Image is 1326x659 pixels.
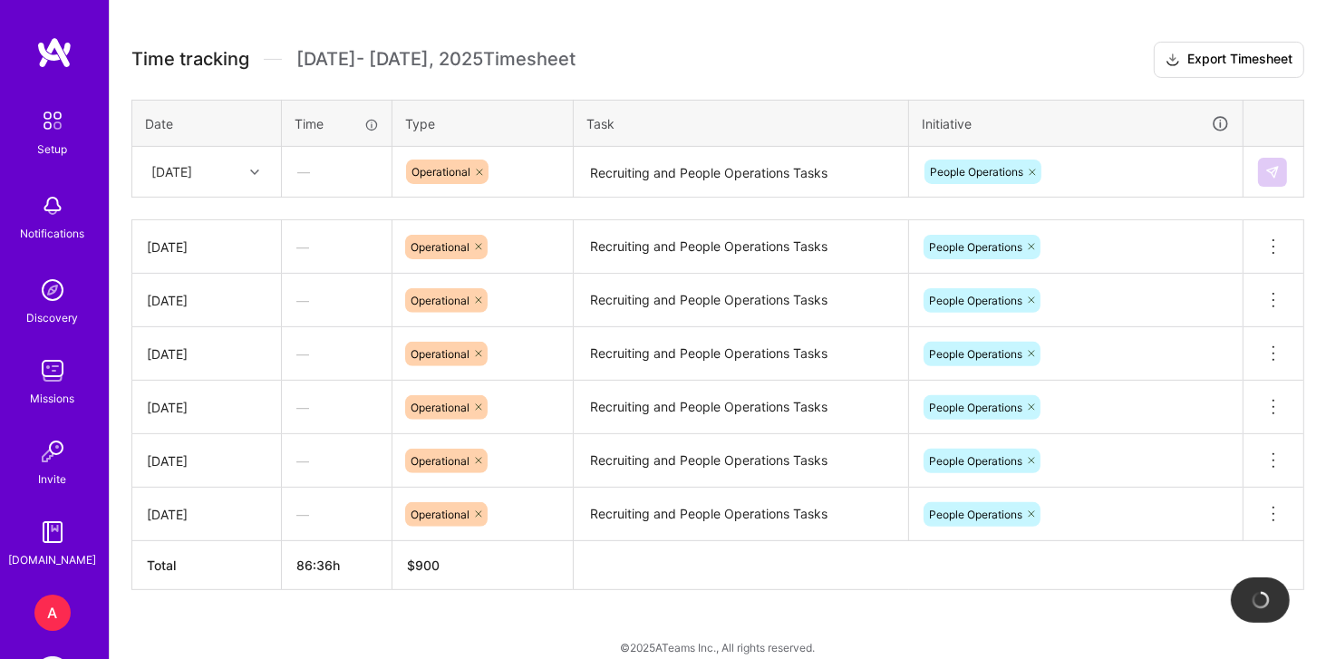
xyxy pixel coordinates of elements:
div: Initiative [922,113,1230,134]
div: — [282,437,392,485]
textarea: Recruiting and People Operations Tasks [576,383,906,432]
span: People Operations [930,165,1023,179]
div: — [282,276,392,325]
div: [DATE] [147,291,266,310]
button: Export Timesheet [1154,42,1304,78]
div: [DOMAIN_NAME] [9,550,97,569]
img: Submit [1265,165,1280,179]
i: icon Download [1166,51,1180,70]
div: [DATE] [151,162,192,181]
div: — [282,330,392,378]
img: Invite [34,433,71,470]
textarea: Recruiting and People Operations Tasks [576,149,906,197]
span: People Operations [929,454,1022,468]
textarea: Recruiting and People Operations Tasks [576,489,906,539]
div: — [282,223,392,271]
div: A [34,595,71,631]
img: bell [34,188,71,224]
div: [DATE] [147,344,266,363]
div: Notifications [21,224,85,243]
span: Operational [411,165,470,179]
img: discovery [34,272,71,308]
span: Operational [411,401,469,414]
th: $900 [392,541,574,590]
textarea: Recruiting and People Operations Tasks [576,436,906,486]
div: null [1258,158,1289,187]
img: loading [1251,590,1271,610]
span: People Operations [929,508,1022,521]
span: [DATE] - [DATE] , 2025 Timesheet [296,48,576,71]
div: — [283,148,391,196]
span: Time tracking [131,48,249,71]
span: People Operations [929,294,1022,307]
span: Operational [411,294,469,307]
th: Total [132,541,282,590]
div: [DATE] [147,398,266,417]
div: — [282,490,392,538]
textarea: Recruiting and People Operations Tasks [576,222,906,273]
th: Task [574,100,909,147]
th: 86:36h [282,541,392,590]
img: logo [36,36,73,69]
textarea: Recruiting and People Operations Tasks [576,276,906,325]
a: A [30,595,75,631]
div: Discovery [27,308,79,327]
div: [DATE] [147,505,266,524]
span: Operational [411,454,469,468]
img: teamwork [34,353,71,389]
th: Type [392,100,574,147]
span: People Operations [929,401,1022,414]
div: [DATE] [147,237,266,257]
img: setup [34,102,72,140]
th: Date [132,100,282,147]
img: guide book [34,514,71,550]
div: Setup [38,140,68,159]
span: Operational [411,347,469,361]
span: Operational [411,508,469,521]
div: — [282,383,392,431]
div: Missions [31,389,75,408]
div: Invite [39,470,67,489]
span: People Operations [929,347,1022,361]
div: Time [295,114,379,133]
i: icon Chevron [250,168,259,177]
div: [DATE] [147,451,266,470]
span: People Operations [929,240,1022,254]
textarea: Recruiting and People Operations Tasks [576,329,906,379]
span: Operational [411,240,469,254]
